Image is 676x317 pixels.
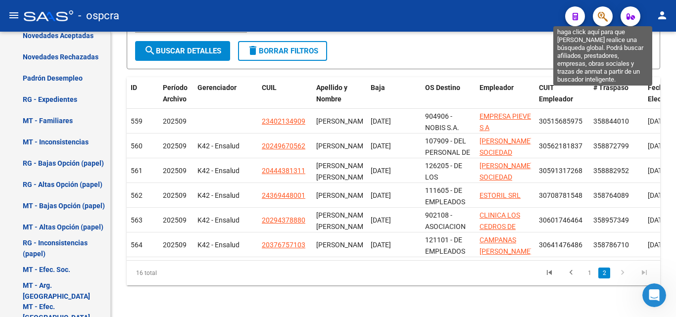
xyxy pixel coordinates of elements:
[197,142,240,150] span: K42 - Ensalud
[262,241,305,249] span: 20376757103
[316,241,369,249] span: [PERSON_NAME]
[262,117,305,125] span: 23402134909
[593,117,629,125] span: 358844010
[648,191,668,199] span: [DATE]
[197,84,237,91] span: Gerenciador
[539,117,582,125] span: 30515685975
[648,84,675,103] span: Fecha Eleccion
[238,41,327,61] button: Borrar Filtros
[480,112,531,132] span: EMPRESA PIEVE S A
[144,46,221,55] span: Buscar Detalles
[262,84,277,91] span: CUIL
[163,241,187,249] span: 202509
[247,46,318,55] span: Borrar Filtros
[135,41,230,61] button: Buscar Detalles
[127,77,159,110] datatable-header-cell: ID
[163,191,187,199] span: 202509
[593,191,629,199] span: 358764089
[144,45,156,56] mat-icon: search
[539,191,582,199] span: 30708781548
[613,268,632,278] a: go to next page
[480,236,532,277] span: CAMPANAS [PERSON_NAME] SOCIEDAD ANONI
[476,77,535,110] datatable-header-cell: Empleador
[539,84,573,103] span: CUIT Empleador
[593,216,629,224] span: 358957349
[316,191,369,199] span: [PERSON_NAME]
[197,167,240,175] span: K42 - Ensalud
[425,162,470,237] span: 126205 - DE LOS EMPLEADOS DE COMERCIO Y ACTIVIDADES CIVILES
[262,216,305,224] span: 20294378880
[535,77,589,110] datatable-header-cell: CUIT Empleador
[371,116,417,127] div: [DATE]
[371,239,417,251] div: [DATE]
[258,77,312,110] datatable-header-cell: CUIL
[539,167,582,175] span: 30591317268
[425,112,459,132] span: 904906 - NOBIS S.A.
[163,142,187,150] span: 202509
[197,216,240,224] span: K42 - Ensalud
[425,137,470,179] span: 107909 - DEL PERSONAL DE LA INDUSTRIA FIDEERA
[371,165,417,177] div: [DATE]
[131,241,143,249] span: 564
[421,77,476,110] datatable-header-cell: OS Destino
[425,211,466,253] span: 902108 - ASOCIACION MUTUAL SANCOR
[583,268,595,278] a: 1
[131,216,143,224] span: 563
[262,191,305,199] span: 24369448001
[193,77,258,110] datatable-header-cell: Gerenciador
[539,142,582,150] span: 30562181837
[648,241,668,249] span: [DATE]
[642,283,666,307] iframe: Intercom live chat
[648,167,668,175] span: [DATE]
[131,167,143,175] span: 561
[582,265,597,281] li: page 1
[480,191,521,199] span: ESTORIL SRL
[131,142,143,150] span: 560
[598,268,610,278] a: 2
[262,142,305,150] span: 20249670562
[262,167,305,175] span: 20444381311
[425,236,465,277] span: 121101 - DE EMPLEADOS TEXTILES Y AFINES
[367,77,421,110] datatable-header-cell: Baja
[316,211,369,230] span: [PERSON_NAME] [PERSON_NAME]
[593,142,629,150] span: 358872799
[197,241,240,249] span: K42 - Ensalud
[562,268,580,278] a: go to previous page
[597,265,612,281] li: page 2
[593,167,629,175] span: 358882952
[316,162,369,181] span: [PERSON_NAME] [PERSON_NAME]
[316,117,369,125] span: [PERSON_NAME]
[312,77,367,110] datatable-header-cell: Apellido y Nombre
[593,241,629,249] span: 358786710
[539,216,582,224] span: 30601746464
[163,117,187,125] span: 202509
[78,5,119,27] span: - ospcra
[480,84,514,91] span: Empleador
[589,77,644,110] datatable-header-cell: # Traspaso
[371,215,417,226] div: [DATE]
[540,268,559,278] a: go to first page
[656,9,668,21] mat-icon: person
[8,9,20,21] mat-icon: menu
[371,140,417,152] div: [DATE]
[635,268,654,278] a: go to last page
[425,186,471,228] span: 111605 - DE EMPLEADOS DE LA MARINA MERCANTE
[480,211,520,242] span: CLINICA LOS CEDROS DE TAPIALES
[371,84,385,91] span: Baja
[247,45,259,56] mat-icon: delete
[197,191,240,199] span: K42 - Ensalud
[316,142,369,150] span: [PERSON_NAME]
[131,117,143,125] span: 559
[163,216,187,224] span: 202509
[425,84,460,91] span: OS Destino
[127,261,232,285] div: 16 total
[316,84,347,103] span: Apellido y Nombre
[371,190,417,201] div: [DATE]
[480,137,532,168] span: [PERSON_NAME] SOCIEDAD ANON
[159,77,193,110] datatable-header-cell: Período Archivo
[131,191,143,199] span: 562
[131,84,137,91] span: ID
[593,84,628,91] span: # Traspaso
[648,142,668,150] span: [DATE]
[163,84,188,103] span: Período Archivo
